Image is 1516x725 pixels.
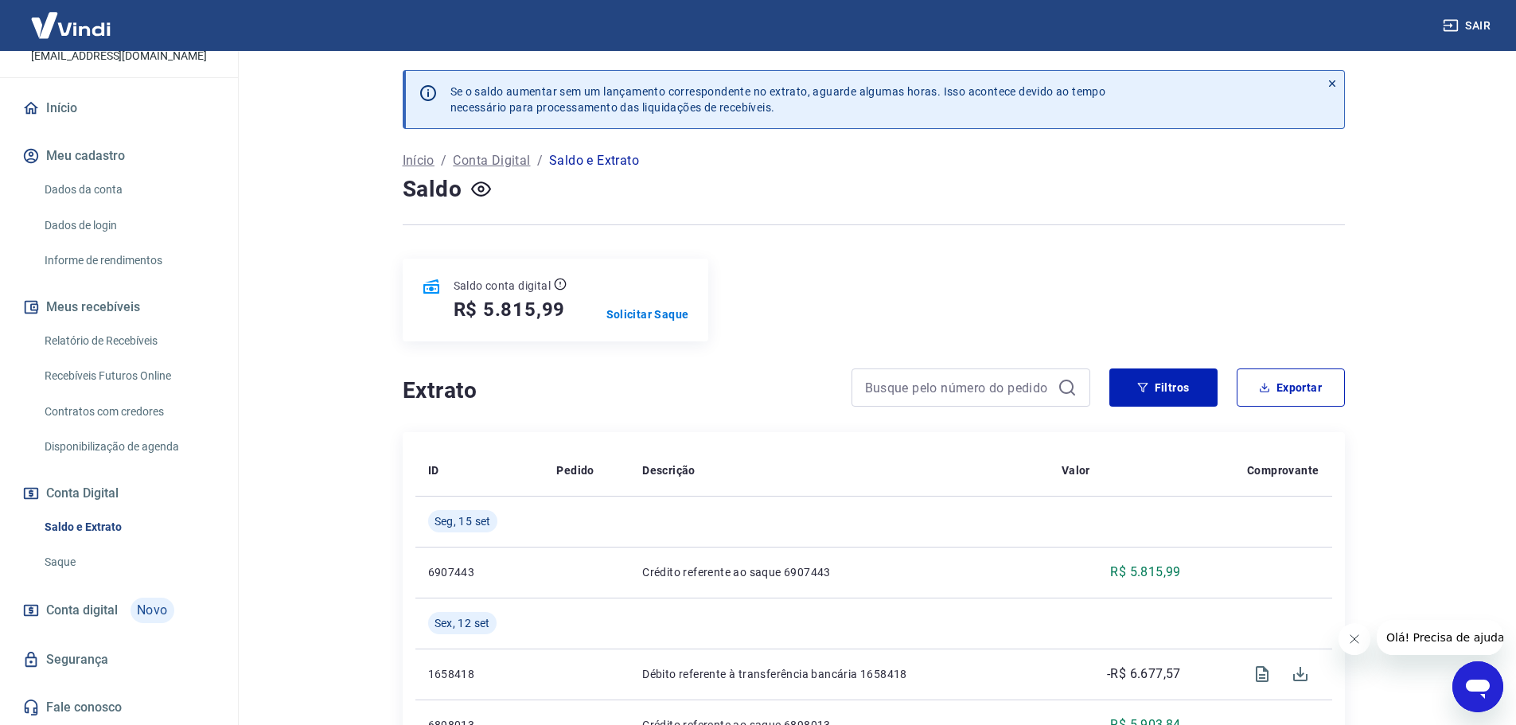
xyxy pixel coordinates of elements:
[1110,563,1180,582] p: R$ 5.815,99
[441,151,446,170] p: /
[865,376,1051,400] input: Busque pelo número do pedido
[19,1,123,49] img: Vindi
[1281,655,1319,693] span: Download
[19,690,219,725] a: Fale conosco
[19,591,219,630] a: Conta digitalNovo
[1452,661,1503,712] iframe: Botão para abrir a janela de mensagens
[19,138,219,173] button: Meu cadastro
[642,462,696,478] p: Descrição
[1109,368,1218,407] button: Filtros
[450,84,1106,115] p: Se o saldo aumentar sem um lançamento correspondente no extrato, aguarde algumas horas. Isso acon...
[38,511,219,544] a: Saldo e Extrato
[453,151,530,170] a: Conta Digital
[642,564,1036,580] p: Crédito referente ao saque 6907443
[38,431,219,463] a: Disponibilização de agenda
[38,244,219,277] a: Informe de rendimentos
[435,615,490,631] span: Sex, 12 set
[131,598,174,623] span: Novo
[556,462,594,478] p: Pedido
[38,360,219,392] a: Recebíveis Futuros Online
[1440,11,1497,41] button: Sair
[1247,462,1319,478] p: Comprovante
[19,642,219,677] a: Segurança
[31,48,207,64] p: [EMAIL_ADDRESS][DOMAIN_NAME]
[1237,368,1345,407] button: Exportar
[38,396,219,428] a: Contratos com credores
[428,666,532,682] p: 1658418
[403,151,435,170] a: Início
[1377,620,1503,655] iframe: Mensagem da empresa
[1339,623,1370,655] iframe: Fechar mensagem
[549,151,639,170] p: Saldo e Extrato
[403,375,832,407] h4: Extrato
[1243,655,1281,693] span: Visualizar
[19,290,219,325] button: Meus recebíveis
[38,173,219,206] a: Dados da conta
[428,564,532,580] p: 6907443
[38,546,219,579] a: Saque
[428,462,439,478] p: ID
[10,11,134,24] span: Olá! Precisa de ajuda?
[537,151,543,170] p: /
[19,91,219,126] a: Início
[38,209,219,242] a: Dados de login
[454,297,566,322] h5: R$ 5.815,99
[403,173,462,205] h4: Saldo
[642,666,1036,682] p: Débito referente à transferência bancária 1658418
[454,278,551,294] p: Saldo conta digital
[46,599,118,622] span: Conta digital
[606,306,689,322] a: Solicitar Saque
[1107,665,1181,684] p: -R$ 6.677,57
[38,325,219,357] a: Relatório de Recebíveis
[435,513,491,529] span: Seg, 15 set
[19,476,219,511] button: Conta Digital
[1062,462,1090,478] p: Valor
